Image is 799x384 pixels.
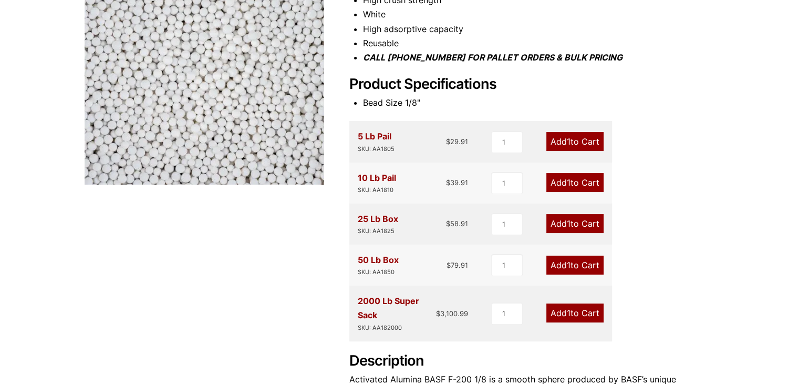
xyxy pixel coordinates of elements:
[447,261,451,269] span: $
[446,219,450,228] span: $
[436,309,440,318] span: $
[358,253,399,277] div: 50 Lb Box
[358,294,437,332] div: 2000 Lb Super Sack
[363,52,622,63] i: CALL [PHONE_NUMBER] FOR PALLET ORDERS & BULK PRICING
[567,308,570,318] span: 1
[446,137,450,146] span: $
[358,212,398,236] div: 25 Lb Box
[358,144,395,154] div: SKU: AA1805
[447,261,468,269] bdi: 79.91
[358,267,399,277] div: SKU: AA1850
[363,22,715,36] li: High adsorptive capacity
[567,136,570,147] span: 1
[358,226,398,236] div: SKU: AA1825
[546,256,604,275] a: Add1to Cart
[363,96,715,110] li: Bead Size 1/8"
[446,219,468,228] bdi: 58.91
[446,137,468,146] bdi: 29.91
[363,36,715,50] li: Reusable
[436,309,468,318] bdi: 3,100.99
[567,177,570,188] span: 1
[546,173,604,192] a: Add1to Cart
[567,218,570,229] span: 1
[546,214,604,233] a: Add1to Cart
[546,304,604,322] a: Add1to Cart
[358,185,396,195] div: SKU: AA1810
[567,260,570,270] span: 1
[446,178,450,187] span: $
[546,132,604,151] a: Add1to Cart
[358,129,395,154] div: 5 Lb Pail
[358,323,437,333] div: SKU: AA182000
[363,7,715,22] li: White
[358,171,396,195] div: 10 Lb Pail
[349,76,715,93] h2: Product Specifications
[446,178,468,187] bdi: 39.91
[349,352,715,370] h2: Description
